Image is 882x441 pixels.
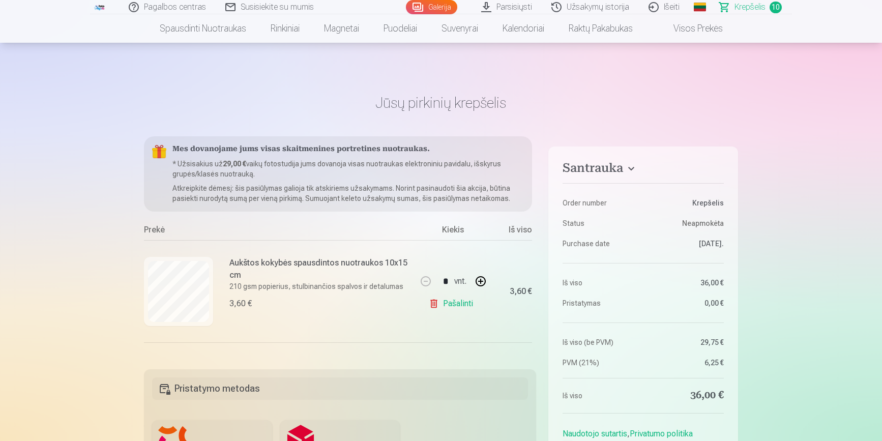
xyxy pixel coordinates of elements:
div: Prekė [144,224,415,240]
div: vnt. [454,269,466,293]
dt: Iš viso [563,389,638,403]
div: 3,60 € [229,298,252,310]
h5: Pristatymo metodas [152,377,528,400]
dt: Iš viso (be PVM) [563,337,638,347]
span: Neapmokėta [682,218,724,228]
a: Privatumo politika [630,429,693,438]
a: Visos prekės [645,14,735,43]
button: Santrauka [563,161,724,179]
a: Spausdinti nuotraukas [148,14,258,43]
h1: Jūsų pirkinių krepšelis [144,94,738,112]
h6: Aukštos kokybės spausdintos nuotraukos 10x15 cm [229,257,409,281]
dd: 0,00 € [648,298,724,308]
a: Suvenyrai [429,14,490,43]
dt: Status [563,218,638,228]
dd: Krepšelis [648,198,724,208]
p: * Užsisakius už vaikų fotostudija jums dovanoja visas nuotraukas elektroniniu pavidalu, išskyrus ... [172,159,524,179]
dt: PVM (21%) [563,358,638,368]
dt: Iš viso [563,278,638,288]
span: Krepšelis [734,1,766,13]
span: 10 [770,2,782,13]
dt: Pristatymas [563,298,638,308]
dd: 36,00 € [648,389,724,403]
p: Atkreipkite dėmesį: šis pasiūlymas galioja tik atskiriems užsakymams. Norint pasinaudoti šia akci... [172,183,524,203]
dd: [DATE]. [648,239,724,249]
dd: 36,00 € [648,278,724,288]
a: Rinkiniai [258,14,312,43]
div: Iš viso [491,224,532,240]
a: Raktų pakabukas [556,14,645,43]
div: Kiekis [415,224,491,240]
a: Pašalinti [429,293,477,314]
dt: Purchase date [563,239,638,249]
a: Puodeliai [371,14,429,43]
img: /fa5 [94,4,105,10]
dt: Order number [563,198,638,208]
p: 210 gsm popierius, stulbinančios spalvos ir detalumas [229,281,409,291]
b: 29,00 € [223,160,246,168]
div: 3,60 € [510,288,532,295]
a: Kalendoriai [490,14,556,43]
a: Naudotojo sutartis [563,429,627,438]
h5: Mes dovanojame jums visas skaitmenines portretines nuotraukas. [172,144,524,155]
dd: 6,25 € [648,358,724,368]
a: Magnetai [312,14,371,43]
dd: 29,75 € [648,337,724,347]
